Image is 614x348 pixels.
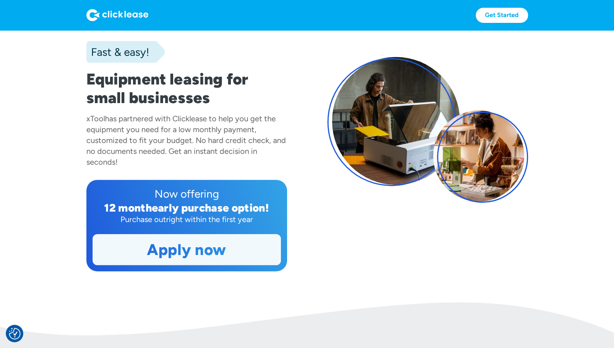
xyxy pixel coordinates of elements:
[86,70,287,107] h1: Equipment leasing for small businesses
[93,214,281,225] div: Purchase outright within the first year
[104,201,152,214] div: 12 month
[86,44,149,60] div: Fast & easy!
[9,328,21,339] img: Revisit consent button
[86,114,105,123] div: xTool
[86,9,148,21] img: Logo
[93,186,281,202] div: Now offering
[152,201,269,214] div: early purchase option!
[93,234,280,265] a: Apply now
[86,114,286,167] div: has partnered with Clicklease to help you get the equipment you need for a low monthly payment, c...
[9,328,21,339] button: Consent Preferences
[476,8,528,23] a: Get Started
